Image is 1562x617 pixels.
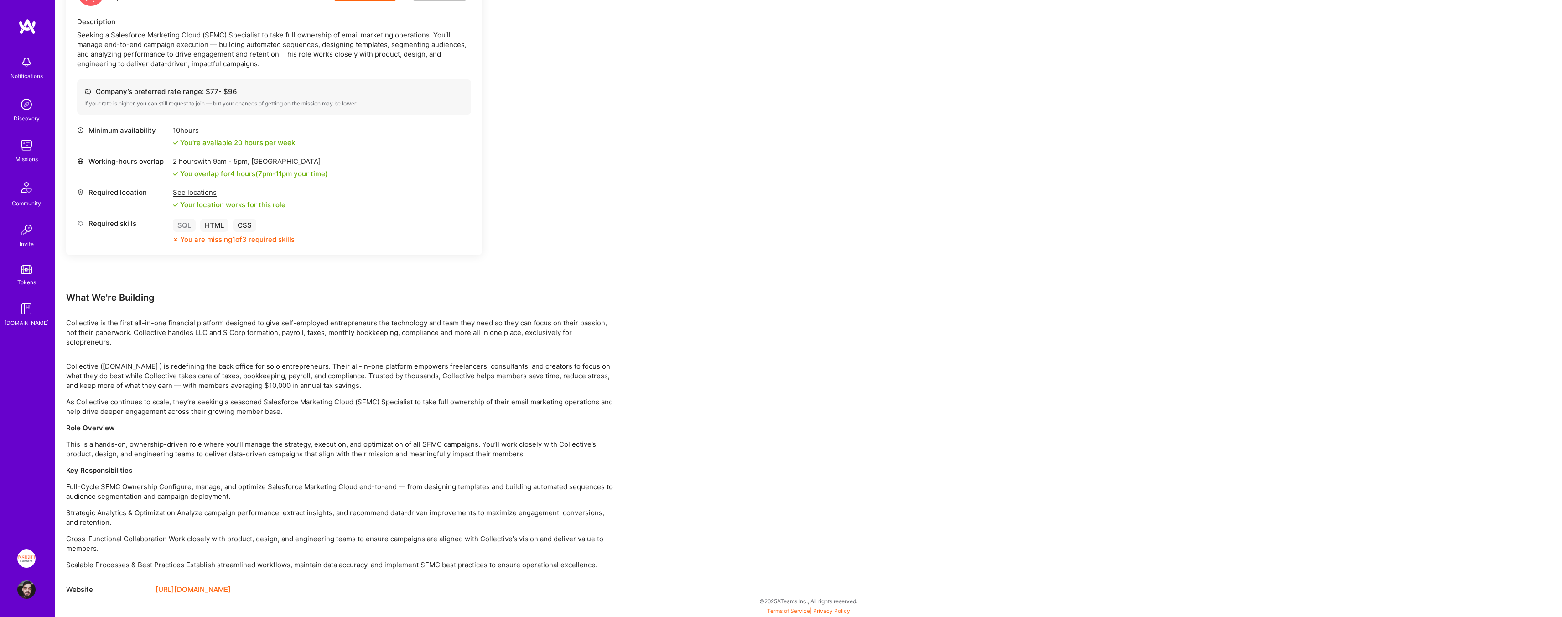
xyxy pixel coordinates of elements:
[173,200,285,209] div: Your location works for this role
[77,219,168,228] div: Required skills
[813,607,850,614] a: Privacy Policy
[77,220,84,227] i: icon Tag
[18,18,36,35] img: logo
[211,157,251,166] span: 9am - 5pm ,
[20,239,34,249] div: Invite
[12,199,41,208] div: Community
[17,95,36,114] img: discovery
[173,125,295,135] div: 10 hours
[156,584,231,595] a: [URL][DOMAIN_NAME]
[66,534,613,553] p: Cross-Functional Collaboration Work closely with product, design, and engineering teams to ensure...
[173,202,178,208] i: icon Check
[77,17,471,26] div: Description
[66,560,613,570] p: Scalable Processes & Best Practices Establish streamlined workflows, maintain data accuracy, and ...
[14,114,40,123] div: Discovery
[55,590,1562,612] div: © 2025 ATeams Inc., All rights reserved.
[66,361,613,390] p: Collective ([DOMAIN_NAME] ) is redefining the back office for solo entrepreneurs. Their all-in-on...
[767,607,810,614] a: Terms of Service
[77,158,84,165] i: icon World
[5,318,49,328] div: [DOMAIN_NAME]
[66,318,613,347] p: Collective is the first all-in-one financial platform designed to give self-employed entrepreneur...
[173,219,196,232] div: SQL
[180,169,328,178] div: You overlap for 4 hours ( your time)
[77,157,168,166] div: Working-hours overlap
[200,219,228,232] div: HTML
[17,53,36,71] img: bell
[21,265,32,274] img: tokens
[15,580,38,599] a: User Avatar
[173,237,178,242] i: icon CloseOrange
[180,235,295,244] div: You are missing 1 of 3 required skills
[77,125,168,135] div: Minimum availability
[77,189,84,196] i: icon Location
[17,277,36,287] div: Tokens
[77,188,168,197] div: Required location
[66,584,148,595] div: Website
[66,508,613,527] p: Strategic Analytics & Optimization Analyze campaign performance, extract insights, and recommend ...
[173,171,178,177] i: icon Check
[10,71,43,81] div: Notifications
[17,221,36,239] img: Invite
[16,177,37,199] img: Community
[66,466,132,475] strong: Key Responsibilities
[84,88,91,95] i: icon Cash
[17,580,36,599] img: User Avatar
[17,549,36,568] img: Insight Partners: Data & AI - Sourcing
[77,127,84,134] i: icon Clock
[66,292,613,303] div: What We're Building
[84,100,464,107] div: If your rate is higher, you can still request to join — but your chances of getting on the missio...
[66,482,613,501] p: Full-Cycle SFMC Ownership Configure, manage, and optimize Salesforce Marketing Cloud end-to-end —...
[84,87,464,96] div: Company’s preferred rate range: $ 77 - $ 96
[173,138,295,147] div: You're available 20 hours per week
[258,169,292,178] span: 7pm - 11pm
[15,549,38,568] a: Insight Partners: Data & AI - Sourcing
[66,397,613,416] p: As Collective continues to scale, they’re seeking a seasoned Salesforce Marketing Cloud (SFMC) Sp...
[66,424,115,432] strong: Role Overview
[173,140,178,146] i: icon Check
[16,154,38,164] div: Missions
[233,219,256,232] div: CSS
[173,157,328,166] div: 2 hours with [GEOGRAPHIC_DATA]
[66,439,613,459] p: This is a hands-on, ownership-driven role where you’ll manage the strategy, execution, and optimi...
[77,30,471,68] div: Seeking a Salesforce Marketing Cloud (SFMC) Specialist to take full ownership of email marketing ...
[17,136,36,154] img: teamwork
[17,300,36,318] img: guide book
[173,188,285,197] div: See locations
[767,607,850,614] span: |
